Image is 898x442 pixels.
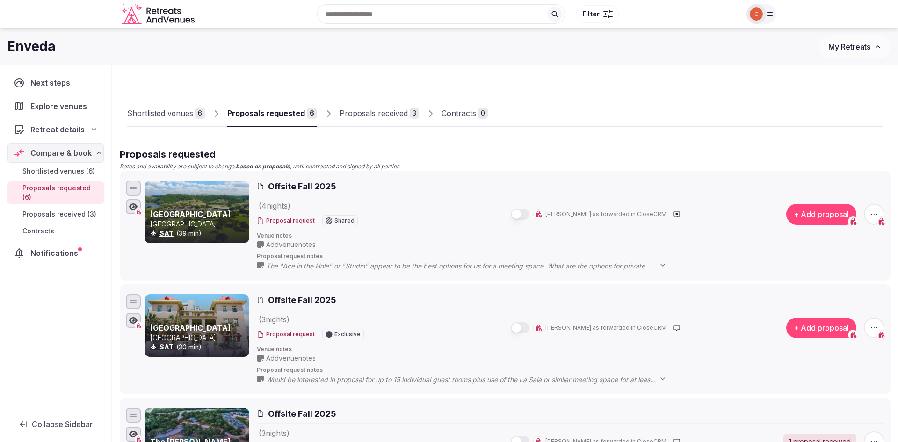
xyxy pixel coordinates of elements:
span: Explore venues [30,101,91,112]
span: Shortlisted venues (6) [22,167,95,176]
span: Retreat details [30,124,85,135]
span: Exclusive [334,332,361,337]
h1: Enveda [7,37,56,56]
span: Venue notes [257,232,884,240]
button: + Add proposal [786,204,856,225]
a: Shortlisted venues6 [127,100,205,127]
span: The "Ace in the Hole" or "Studio" appear to be the best options for us for a meeting space. What ... [266,261,676,271]
span: Notifications [30,247,82,259]
span: Shared [334,218,355,224]
div: Proposals requested [227,108,305,119]
a: Proposals requested (6) [7,181,104,204]
a: [GEOGRAPHIC_DATA] [150,210,231,219]
span: Offsite Fall 2025 [268,408,336,420]
span: Offsite Fall 2025 [268,181,336,192]
div: 6 [195,108,205,119]
span: Proposals received (3) [22,210,96,219]
a: Proposals received3 [340,100,419,127]
span: [PERSON_NAME] as forwarded in CloseCRM [545,324,666,332]
a: Contracts [7,225,104,238]
span: [PERSON_NAME] as forwarded in CloseCRM [545,210,666,218]
span: Compare & book [30,147,92,159]
a: Notifications [7,243,104,263]
a: Proposals received (3) [7,208,104,221]
h2: Proposals requested [120,148,891,161]
button: SAT [159,229,174,238]
div: 6 [307,108,317,119]
span: ( 3 night s ) [259,428,290,438]
div: (39 min) [150,229,247,238]
span: Filter [582,9,600,19]
button: Proposal request [257,331,315,339]
a: [GEOGRAPHIC_DATA] [150,323,231,333]
span: My Retreats [828,42,870,51]
span: Next steps [30,77,74,88]
p: [GEOGRAPHIC_DATA] [150,333,247,342]
a: Next steps [7,73,104,93]
svg: Retreats and Venues company logo [122,4,196,25]
span: Add venue notes [266,240,316,249]
button: SAT [159,342,174,352]
span: ( 3 night s ) [259,315,290,324]
a: Proposals requested6 [227,100,317,127]
button: Filter [576,5,619,23]
span: Contracts [22,226,54,236]
a: SAT [159,229,174,237]
button: Proposal request [257,217,315,225]
div: Contracts [442,108,476,119]
p: [GEOGRAPHIC_DATA] [150,219,247,229]
span: Proposal request notes [257,253,884,261]
div: 3 [410,108,419,119]
div: Shortlisted venues [127,108,193,119]
span: Would be interested in proposal for up to 15 individual guest rooms plus use of the La Sala or si... [266,375,676,384]
span: Proposal request notes [257,366,884,374]
span: Venue notes [257,346,884,354]
button: Collapse Sidebar [7,414,104,435]
span: Offsite Fall 2025 [268,294,336,306]
a: Explore venues [7,96,104,116]
span: Collapse Sidebar [32,420,93,429]
button: My Retreats [819,35,891,58]
p: Rates and availability are subject to change, , until contracted and signed by all parties [120,163,891,171]
span: ( 4 night s ) [259,201,290,210]
a: Visit the homepage [122,4,196,25]
div: (30 min) [150,342,247,352]
button: + Add proposal [786,318,856,338]
a: Shortlisted venues (6) [7,165,104,178]
span: Proposals requested (6) [22,183,100,202]
div: 0 [478,108,488,119]
span: Add venue notes [266,354,316,363]
strong: based on proposals [236,163,290,170]
img: Catalina [750,7,763,21]
a: Contracts0 [442,100,488,127]
div: Proposals received [340,108,408,119]
a: SAT [159,343,174,351]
